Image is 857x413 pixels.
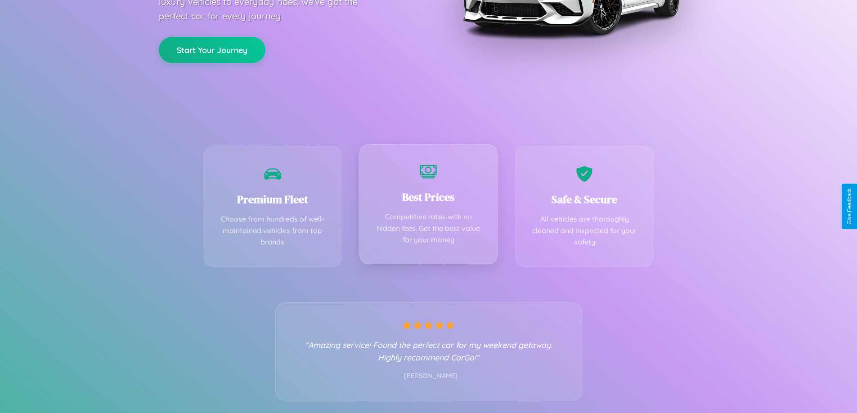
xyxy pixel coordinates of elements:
button: Start Your Journey [159,37,265,63]
p: "Amazing service! Found the perfect car for my weekend getaway. Highly recommend CarGo!" [294,338,564,364]
h3: Premium Fleet [218,192,328,207]
div: Give Feedback [846,188,853,225]
p: Competitive rates with no hidden fees. Get the best value for your money [373,211,484,246]
p: All vehicles are thoroughly cleaned and inspected for your safety [529,213,640,248]
p: - [PERSON_NAME] [294,370,564,382]
p: Choose from hundreds of well-maintained vehicles from top brands [218,213,328,248]
h3: Best Prices [373,190,484,204]
h3: Safe & Secure [529,192,640,207]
